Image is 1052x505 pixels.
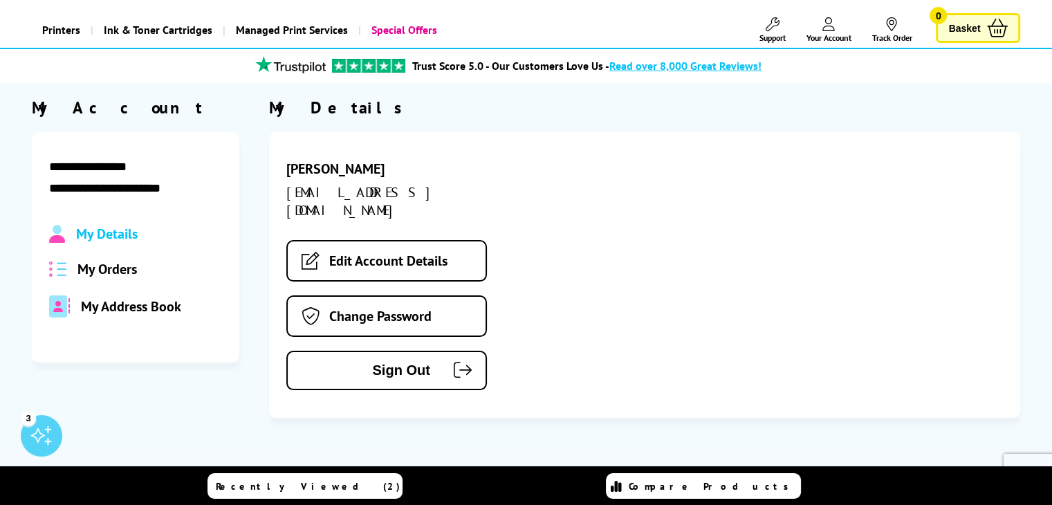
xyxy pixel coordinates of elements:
img: trustpilot rating [249,56,332,73]
div: 3 [21,410,36,425]
a: Ink & Toner Cartridges [91,12,223,48]
img: all-order.svg [49,261,67,277]
button: Sign Out [286,351,487,390]
a: Support [759,17,785,43]
span: Basket [948,19,980,37]
a: Track Order [871,17,912,43]
div: [EMAIL_ADDRESS][DOMAIN_NAME] [286,183,523,219]
a: Special Offers [358,12,447,48]
span: 0 [930,7,947,24]
span: Your Account [806,33,851,43]
span: Read over 8,000 Great Reviews! [609,59,762,73]
span: My Details [76,225,138,243]
span: Ink & Toner Cartridges [104,12,212,48]
a: Managed Print Services [223,12,358,48]
span: My Orders [77,260,137,278]
a: Change Password [286,295,487,337]
a: Printers [32,12,91,48]
a: Recently Viewed (2) [207,473,403,499]
a: Compare Products [606,473,801,499]
span: Sign Out [308,362,430,378]
h2: Why buy from us? [32,463,1021,484]
a: Trust Score 5.0 - Our Customers Love Us -Read over 8,000 Great Reviews! [412,59,762,73]
img: address-book-duotone-solid.svg [49,295,70,318]
div: My Account [32,97,239,118]
a: Basket 0 [936,13,1020,43]
span: Support [759,33,785,43]
span: Compare Products [629,480,796,493]
a: Your Account [806,17,851,43]
a: Edit Account Details [286,240,487,282]
div: My Details [269,97,1021,118]
img: trustpilot rating [332,59,405,73]
span: Recently Viewed (2) [216,480,400,493]
div: [PERSON_NAME] [286,160,523,178]
img: Profile.svg [49,225,65,243]
span: My Address Book [81,297,181,315]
